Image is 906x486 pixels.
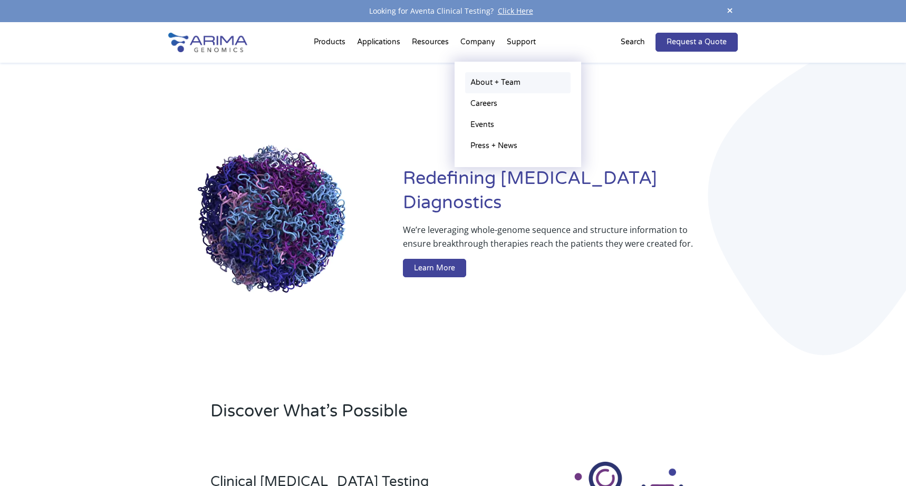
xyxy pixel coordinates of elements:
[621,35,645,49] p: Search
[168,4,738,18] div: Looking for Aventa Clinical Testing?
[656,33,738,52] a: Request a Quote
[403,259,466,278] a: Learn More
[494,6,537,16] a: Click Here
[465,135,571,157] a: Press + News
[853,435,906,486] iframe: Chat Widget
[465,72,571,93] a: About + Team
[168,33,247,52] img: Arima-Genomics-logo
[403,167,738,223] h1: Redefining [MEDICAL_DATA] Diagnostics
[210,400,587,431] h2: Discover What’s Possible
[465,93,571,114] a: Careers
[465,114,571,135] a: Events
[403,223,696,259] p: We’re leveraging whole-genome sequence and structure information to ensure breakthrough therapies...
